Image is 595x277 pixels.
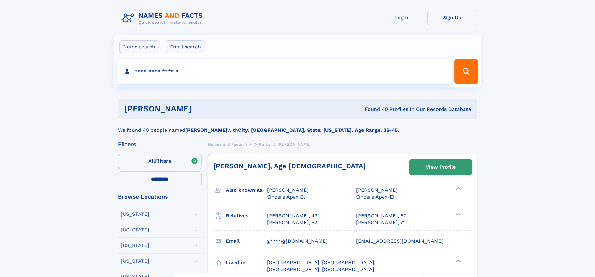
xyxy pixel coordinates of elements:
[356,238,444,244] span: [EMAIL_ADDRESS][DOMAIN_NAME]
[185,127,227,133] b: [PERSON_NAME]
[119,40,159,53] label: Name search
[267,260,374,265] span: [GEOGRAPHIC_DATA], [GEOGRAPHIC_DATA]
[118,10,208,27] img: Logo Names and Facts
[267,212,317,219] a: [PERSON_NAME], 43
[454,59,478,84] button: Search Button
[356,187,398,193] span: [PERSON_NAME]
[226,210,267,221] h3: Relatives
[226,236,267,246] h3: Email
[121,212,149,217] div: [US_STATE]
[249,142,252,146] span: P
[267,266,374,272] span: [GEOGRAPHIC_DATA], [GEOGRAPHIC_DATA]
[121,259,149,264] div: [US_STATE]
[238,127,398,133] b: City: [GEOGRAPHIC_DATA], State: [US_STATE], Age Range: 35-45
[454,187,462,191] div: ❯
[410,160,472,175] a: View Profile
[118,119,477,134] div: We found 40 people named with .
[121,243,149,248] div: [US_STATE]
[356,194,394,200] span: Sincere Apex-El
[259,140,270,148] a: Parks
[226,257,267,268] h3: Lived in
[121,227,149,232] div: [US_STATE]
[277,142,311,146] span: [PERSON_NAME]
[166,40,205,53] label: Email search
[267,219,317,226] a: [PERSON_NAME], 52
[356,212,406,219] a: [PERSON_NAME], 67
[278,106,471,113] div: Found 40 Profiles In Our Records Database
[426,160,456,174] div: View Profile
[377,10,427,25] a: Log In
[267,187,309,193] span: [PERSON_NAME]
[148,158,155,164] span: All
[226,185,267,195] h3: Also known as
[356,219,405,226] a: [PERSON_NAME], 71
[118,154,202,169] label: Filters
[454,259,462,263] div: ❯
[213,162,366,170] a: [PERSON_NAME], Age [DEMOGRAPHIC_DATA]
[259,142,270,146] span: Parks
[267,194,305,200] span: Sincere Apex El
[118,141,202,147] div: Filters
[124,105,278,113] h1: [PERSON_NAME]
[427,10,477,25] a: Sign Up
[117,59,452,84] input: search input
[249,140,252,148] a: P
[208,140,242,148] a: Names and Facts
[454,212,462,216] div: ❯
[118,194,202,200] div: Browse Locations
